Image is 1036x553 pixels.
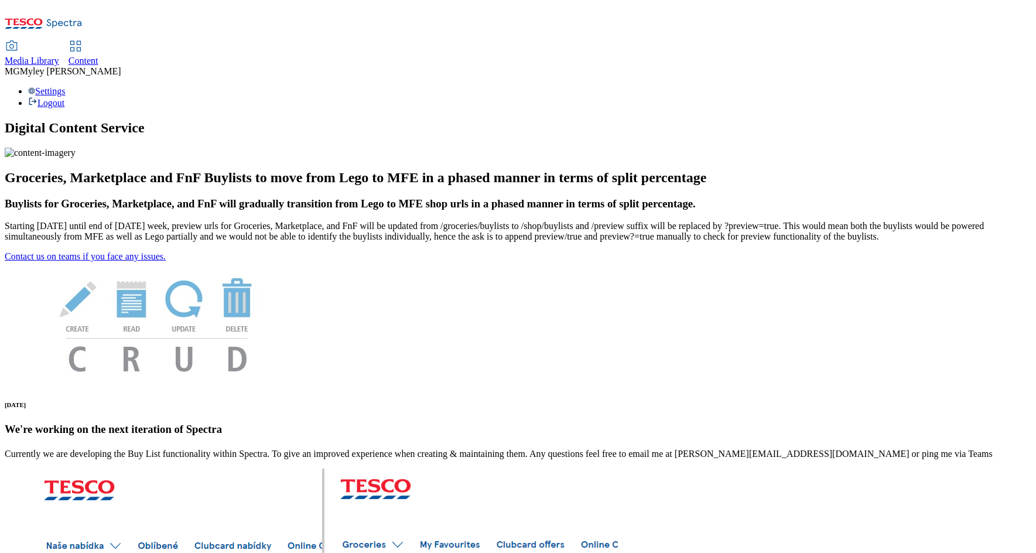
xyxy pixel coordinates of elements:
[5,251,166,261] a: Contact us on teams if you face any issues.
[5,262,309,384] img: News Image
[5,42,59,66] a: Media Library
[28,98,64,108] a: Logout
[5,197,1031,210] h3: Buylists for Groceries, Marketplace, and FnF will gradually transition from Lego to MFE shop urls...
[5,449,1031,459] p: Currently we are developing the Buy List functionality within Spectra. To give an improved experi...
[5,401,1031,408] h6: [DATE]
[5,120,1031,136] h1: Digital Content Service
[28,86,66,96] a: Settings
[5,56,59,66] span: Media Library
[5,66,20,76] span: MG
[20,66,121,76] span: Myley [PERSON_NAME]
[69,42,98,66] a: Content
[5,170,1031,186] h2: Groceries, Marketplace and FnF Buylists to move from Lego to MFE in a phased manner in terms of s...
[69,56,98,66] span: Content
[5,423,1031,436] h3: We're working on the next iteration of Spectra
[5,221,1031,242] p: Starting [DATE] until end of [DATE] week, preview urls for Groceries, Marketplace, and FnF will b...
[5,148,76,158] img: content-imagery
